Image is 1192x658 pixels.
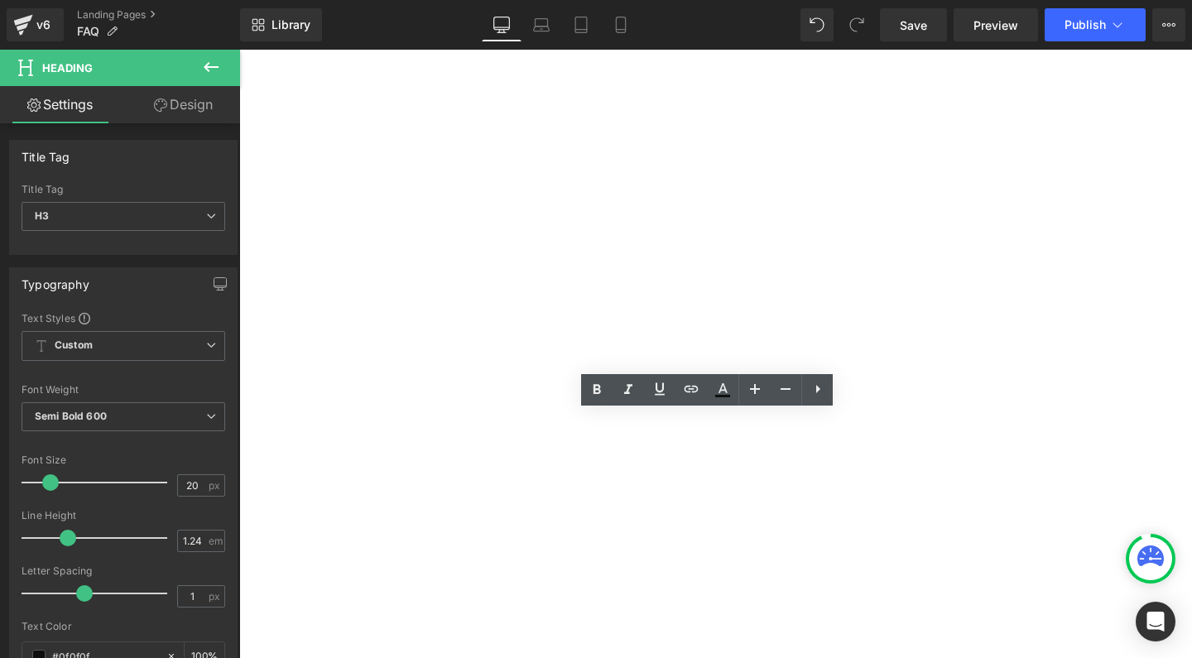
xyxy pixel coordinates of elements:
[22,311,225,324] div: Text Styles
[35,209,49,222] b: H3
[1045,8,1146,41] button: Publish
[800,8,834,41] button: Undo
[77,25,99,38] span: FAQ
[900,17,927,34] span: Save
[840,8,873,41] button: Redo
[22,384,225,396] div: Font Weight
[1152,8,1185,41] button: More
[7,8,64,41] a: v6
[123,86,243,123] a: Design
[22,621,225,632] div: Text Color
[22,184,225,195] div: Title Tag
[1136,602,1175,641] div: Open Intercom Messenger
[22,268,89,291] div: Typography
[42,61,93,74] span: Heading
[521,8,561,41] a: Laptop
[209,591,223,602] span: px
[973,17,1018,34] span: Preview
[601,8,641,41] a: Mobile
[954,8,1038,41] a: Preview
[55,339,93,353] b: Custom
[33,14,54,36] div: v6
[22,510,225,521] div: Line Height
[22,141,70,164] div: Title Tag
[240,8,322,41] a: New Library
[209,480,223,491] span: px
[209,536,223,546] span: em
[1065,18,1106,31] span: Publish
[22,454,225,466] div: Font Size
[482,8,521,41] a: Desktop
[561,8,601,41] a: Tablet
[77,8,240,22] a: Landing Pages
[272,17,310,32] span: Library
[22,565,225,577] div: Letter Spacing
[35,410,107,422] b: Semi Bold 600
